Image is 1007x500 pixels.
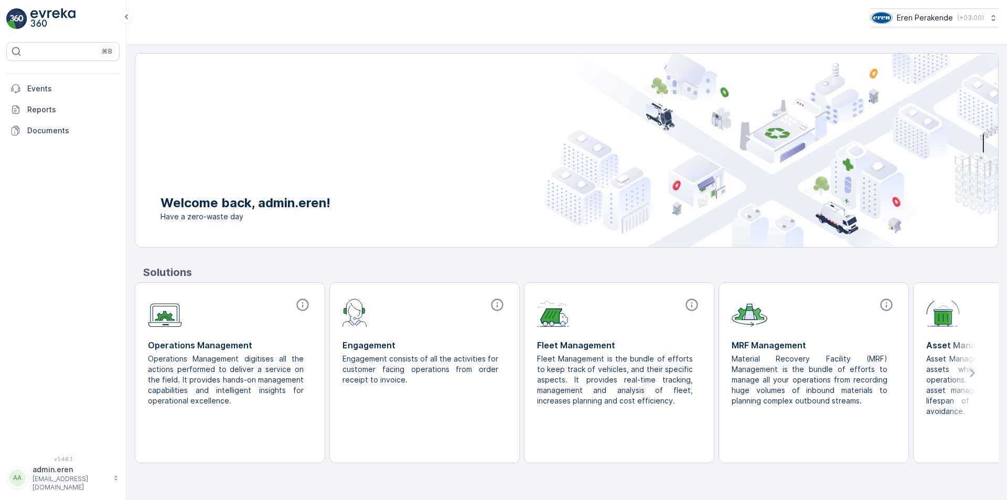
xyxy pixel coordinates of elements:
[537,297,569,327] img: module-icon
[897,13,953,23] p: Eren Perakende
[6,120,120,141] a: Documents
[871,8,999,27] button: Eren Perakende(+03:00)
[732,297,767,327] img: module-icon
[732,339,896,352] p: MRF Management
[27,104,115,115] p: Reports
[160,195,330,211] p: Welcome back, admin.eren!
[27,83,115,94] p: Events
[27,125,115,136] p: Documents
[537,354,693,406] p: Fleet Management is the bundle of efforts to keep track of vehicles, and their specific aspects. ...
[342,297,367,327] img: module-icon
[6,456,120,462] span: v 1.48.1
[143,264,999,280] p: Solutions
[342,354,498,385] p: Engagement consists of all the activities for customer facing operations from order receipt to in...
[926,297,960,327] img: module-icon
[6,8,27,29] img: logo
[732,354,887,406] p: Material Recovery Facility (MRF) Management is the bundle of efforts to manage all your operation...
[160,211,330,222] span: Have a zero-waste day
[871,12,893,24] img: image_16_2KwAvdm.png
[30,8,76,29] img: logo_light-DOdMpM7g.png
[6,99,120,120] a: Reports
[148,339,312,352] p: Operations Management
[9,470,26,486] div: AA
[537,339,701,352] p: Fleet Management
[148,354,304,406] p: Operations Management digitises all the actions performed to deliver a service on the field. It p...
[957,14,984,22] p: ( +03:00 )
[102,47,112,56] p: ⌘B
[33,475,108,492] p: [EMAIL_ADDRESS][DOMAIN_NAME]
[6,464,120,492] button: AAadmin.eren[EMAIL_ADDRESS][DOMAIN_NAME]
[342,339,507,352] p: Engagement
[33,464,108,475] p: admin.eren
[544,54,998,247] img: city illustration
[148,297,182,327] img: module-icon
[6,78,120,99] a: Events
